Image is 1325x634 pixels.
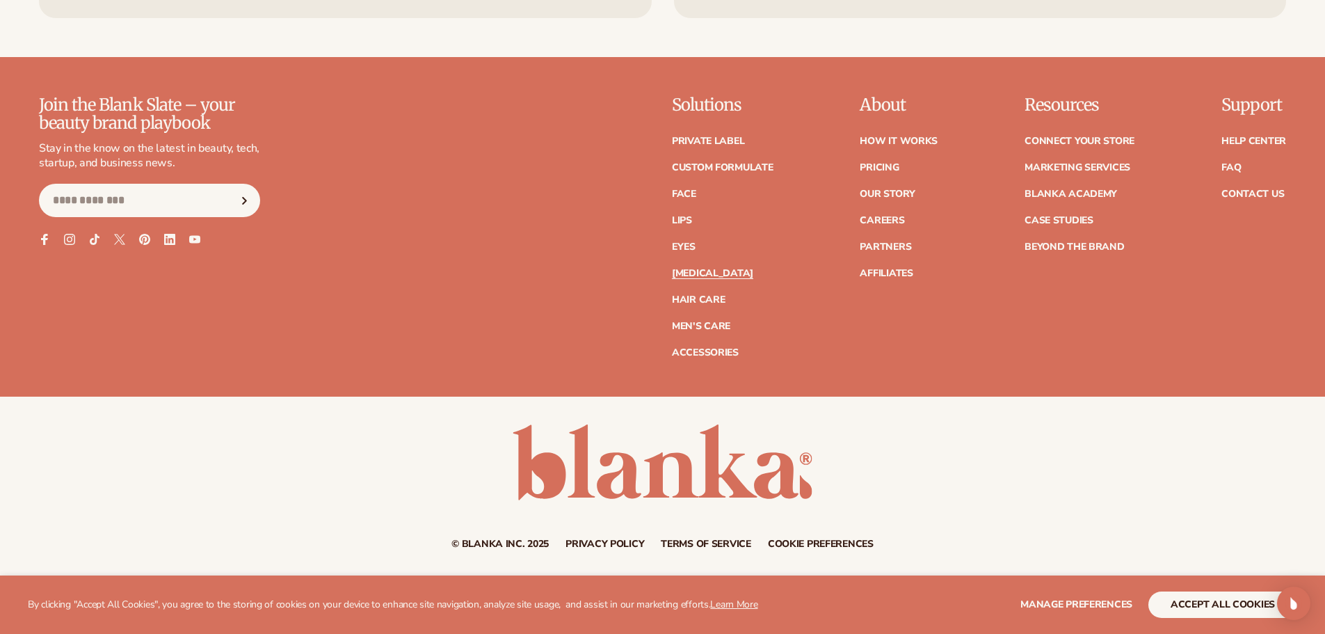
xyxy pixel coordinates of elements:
[672,96,773,114] p: Solutions
[672,136,744,146] a: Private label
[1221,163,1241,173] a: FAQ
[672,269,753,278] a: [MEDICAL_DATA]
[1025,242,1125,252] a: Beyond the brand
[768,539,874,549] a: Cookie preferences
[1020,598,1132,611] span: Manage preferences
[672,216,692,225] a: Lips
[28,599,758,611] p: By clicking "Accept All Cookies", you agree to the storing of cookies on your device to enhance s...
[860,216,904,225] a: Careers
[672,163,773,173] a: Custom formulate
[229,184,259,217] button: Subscribe
[1025,96,1134,114] p: Resources
[710,598,757,611] a: Learn More
[672,295,725,305] a: Hair Care
[1025,136,1134,146] a: Connect your store
[672,322,730,331] a: Men's Care
[1221,189,1284,199] a: Contact Us
[860,242,911,252] a: Partners
[860,136,938,146] a: How It Works
[672,189,696,199] a: Face
[672,242,696,252] a: Eyes
[860,269,913,278] a: Affiliates
[39,141,260,171] p: Stay in the know on the latest in beauty, tech, startup, and business news.
[39,96,260,133] p: Join the Blank Slate – your beauty brand playbook
[1025,216,1093,225] a: Case Studies
[860,163,899,173] a: Pricing
[1020,592,1132,618] button: Manage preferences
[1277,587,1310,620] div: Open Intercom Messenger
[860,189,915,199] a: Our Story
[1148,592,1297,618] button: accept all cookies
[661,539,751,549] a: Terms of service
[451,537,549,550] small: © Blanka Inc. 2025
[1221,136,1286,146] a: Help Center
[860,96,938,114] p: About
[1025,163,1130,173] a: Marketing services
[672,348,739,358] a: Accessories
[1221,96,1286,114] p: Support
[1025,189,1117,199] a: Blanka Academy
[565,539,644,549] a: Privacy policy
